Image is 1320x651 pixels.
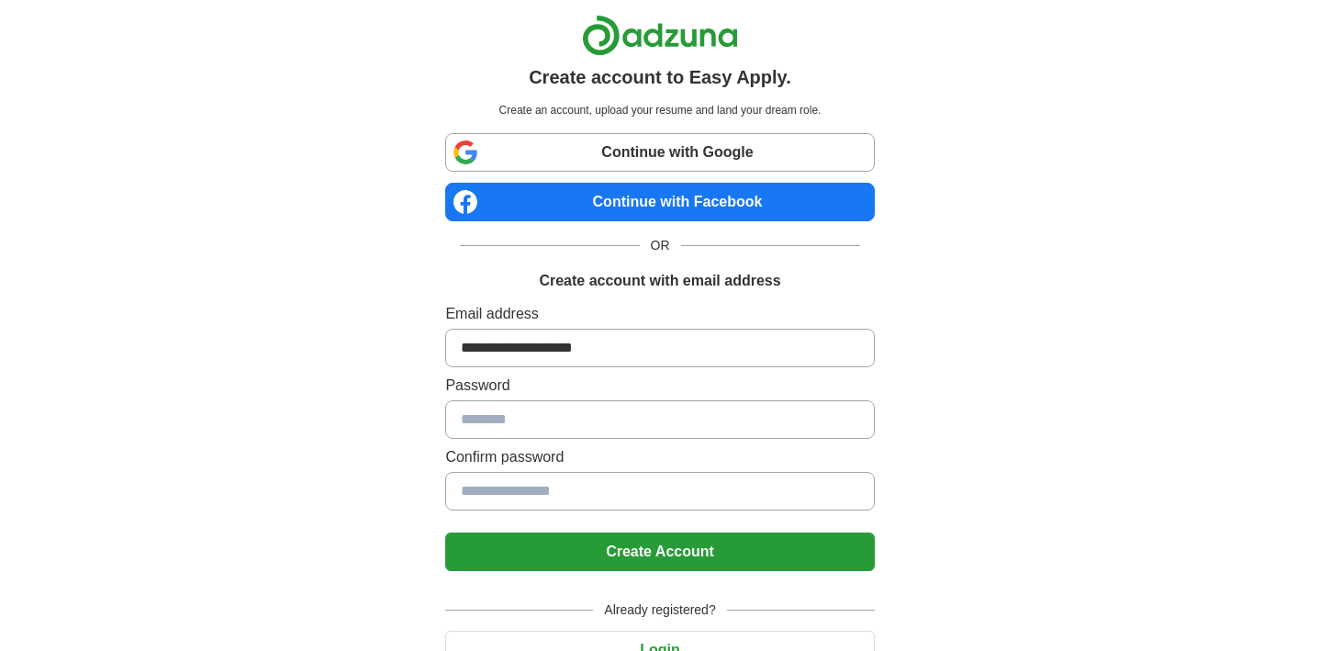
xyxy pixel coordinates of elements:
h1: Create account to Easy Apply. [529,63,791,91]
p: Create an account, upload your resume and land your dream role. [449,102,870,118]
span: Already registered? [593,600,726,620]
button: Create Account [445,533,874,571]
label: Confirm password [445,446,874,468]
a: Continue with Facebook [445,183,874,221]
img: Adzuna logo [582,15,738,56]
a: Continue with Google [445,133,874,172]
h1: Create account with email address [539,270,780,292]
label: Password [445,375,874,397]
label: Email address [445,303,874,325]
span: OR [640,236,681,255]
